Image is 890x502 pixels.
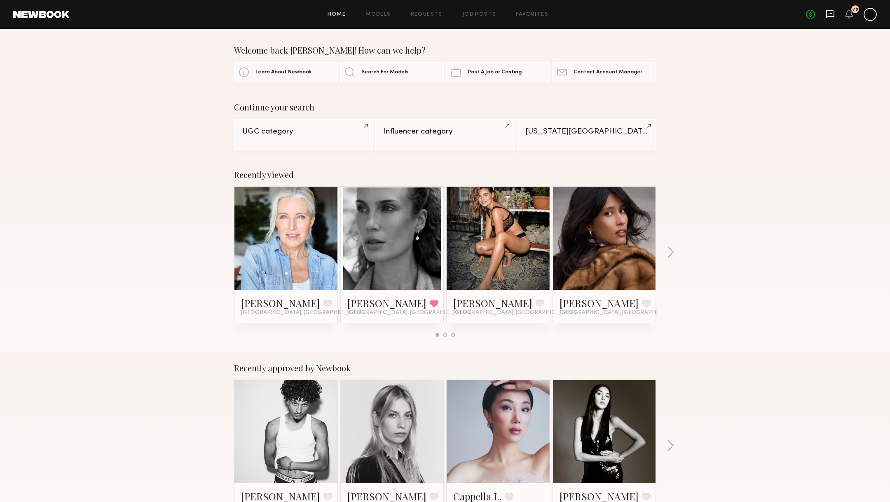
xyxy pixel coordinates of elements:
span: [GEOGRAPHIC_DATA], [GEOGRAPHIC_DATA] [453,310,576,316]
span: Search For Models [361,70,409,75]
a: Requests [411,12,443,17]
a: Influencer category [375,119,514,150]
div: Continue your search [234,102,656,112]
a: Contact Account Manager [552,62,656,82]
a: [PERSON_NAME] [347,296,426,310]
div: Recently approved by Newbook [234,363,656,373]
a: Search For Models [340,62,444,82]
div: [US_STATE][GEOGRAPHIC_DATA] [525,128,648,136]
a: [PERSON_NAME] [453,296,532,310]
span: [GEOGRAPHIC_DATA], [GEOGRAPHIC_DATA] [560,310,682,316]
a: Home [328,12,346,17]
span: Learn About Newbook [255,70,312,75]
a: Favorites [516,12,548,17]
span: Post A Job or Casting [468,70,522,75]
div: Welcome back [PERSON_NAME]! How can we help? [234,45,656,55]
a: Models [365,12,391,17]
div: Influencer category [384,128,506,136]
span: Contact Account Manager [574,70,642,75]
a: [PERSON_NAME] [241,296,320,310]
a: UGC category [234,119,373,150]
div: 79 [853,7,858,12]
a: Learn About Newbook [234,62,338,82]
a: [PERSON_NAME] [560,296,639,310]
a: [US_STATE][GEOGRAPHIC_DATA] [517,119,656,150]
span: [GEOGRAPHIC_DATA], [GEOGRAPHIC_DATA] [347,310,470,316]
a: Job Posts [462,12,497,17]
a: Post A Job or Casting [446,62,550,82]
div: Recently viewed [234,170,656,180]
span: [GEOGRAPHIC_DATA], [GEOGRAPHIC_DATA] [241,310,364,316]
div: UGC category [242,128,365,136]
